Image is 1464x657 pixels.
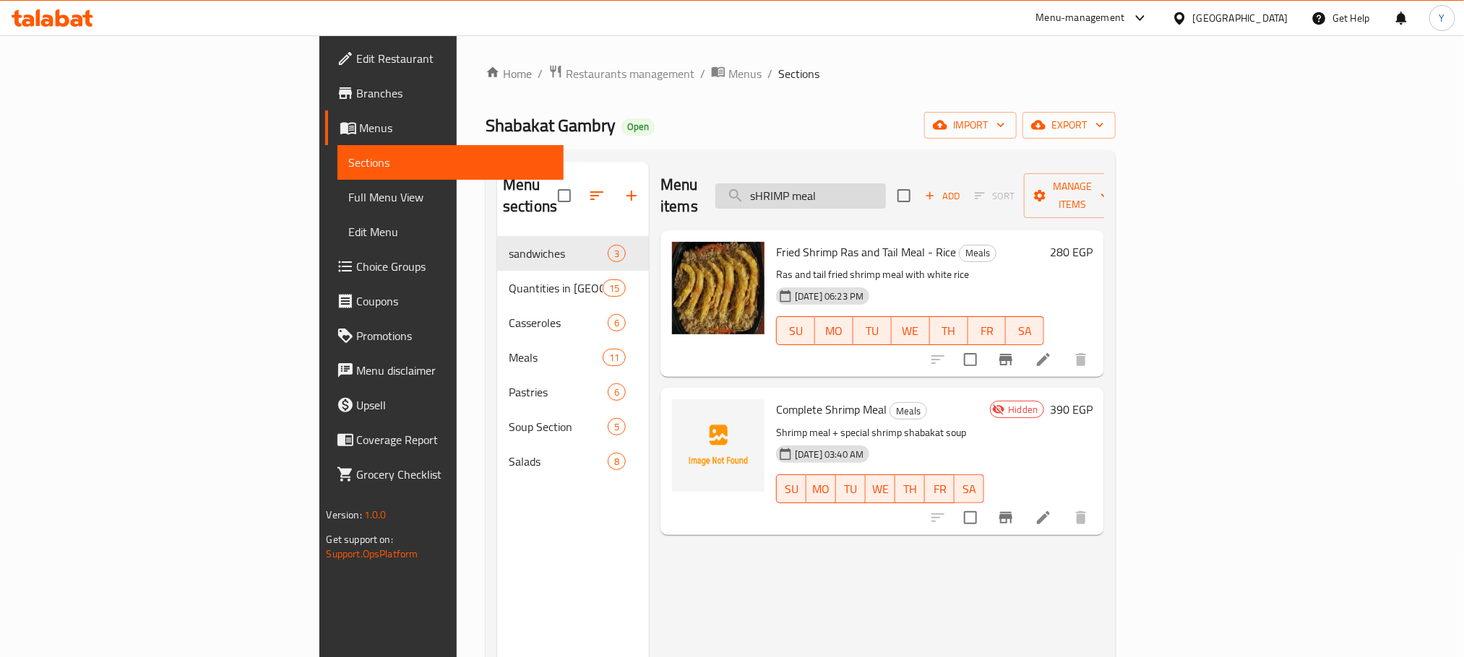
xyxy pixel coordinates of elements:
div: Pastries6 [497,375,649,409]
a: Menu disclaimer [325,353,564,388]
button: TH [930,316,968,345]
button: TU [853,316,892,345]
button: delete [1064,500,1098,535]
span: Get support on: [327,530,393,549]
span: [DATE] 03:40 AM [789,448,869,461]
button: Branch-specific-item [989,500,1023,535]
a: Branches [325,76,564,110]
span: 6 [608,386,625,399]
a: Coverage Report [325,422,564,457]
button: SA [1006,316,1044,345]
span: Branches [357,84,552,102]
div: Meals [959,245,996,262]
span: Manage items [1035,178,1109,214]
span: Upsell [357,396,552,414]
div: items [608,245,626,262]
button: Manage items [1024,173,1121,218]
span: 8 [608,455,625,469]
button: SU [776,316,815,345]
a: Promotions [325,318,564,353]
div: Salads8 [497,444,649,479]
a: Coupons [325,284,564,318]
span: SU [783,479,801,500]
button: TH [895,474,925,503]
span: TU [842,479,860,500]
a: Edit menu item [1035,351,1052,368]
li: / [700,65,705,82]
span: TH [936,321,963,341]
span: 6 [608,316,625,330]
div: sandwiches3 [497,236,649,271]
span: Open [621,121,655,133]
span: Full Menu View [349,188,552,206]
div: Quantities in Kilos [509,279,603,297]
span: SA [960,479,978,500]
span: Hidden [1002,403,1043,417]
div: items [608,453,626,470]
span: TU [859,321,886,341]
span: Select all sections [549,180,580,211]
button: TU [836,474,866,503]
span: Meals [509,349,603,366]
span: SU [783,321,809,341]
span: export [1034,116,1104,134]
div: items [603,349,626,366]
span: 15 [603,282,625,295]
span: Sections [349,154,552,171]
span: Pastries [509,383,608,401]
span: WE [897,321,924,341]
button: SU [776,474,806,503]
nav: Menu sections [497,230,649,484]
span: Restaurants management [566,65,694,82]
span: Sections [778,65,819,82]
nav: breadcrumb [486,64,1116,83]
span: Menus [360,119,552,136]
span: Salads [509,453,608,470]
button: export [1022,112,1116,139]
span: Fried Shrimp Ras and Tail Meal - Rice [776,241,956,263]
span: Select section [889,180,919,211]
button: import [924,112,1017,139]
span: Select to update [955,344,986,375]
span: Y [1439,10,1445,26]
button: SA [955,474,984,503]
span: Edit Menu [349,223,552,240]
div: Menu-management [1036,9,1125,27]
span: Sort sections [580,178,614,213]
div: Casseroles6 [497,305,649,340]
button: Add section [614,178,649,213]
span: Promotions [357,327,552,344]
span: 11 [603,351,625,365]
a: Edit menu item [1035,509,1052,526]
span: Coupons [357,292,552,310]
span: Select to update [955,502,986,533]
span: [DATE] 06:23 PM [789,290,869,303]
p: Ras and tail fried shrimp meal with white rice [776,266,1044,284]
span: sandwiches [509,245,608,262]
span: Version: [327,505,362,524]
span: Complete Shrimp Meal [776,399,887,420]
button: FR [925,474,955,503]
span: SA [1012,321,1038,341]
img: Complete Shrimp Meal [672,399,765,492]
input: search [715,183,886,209]
a: Upsell [325,388,564,422]
span: Soup Section [509,418,608,435]
button: FR [968,316,1007,345]
li: / [767,65,772,82]
span: TH [901,479,919,500]
p: Shrimp meal + special shrimp shabakat soup [776,424,984,442]
span: WE [871,479,890,500]
div: Meals [890,402,927,419]
span: Menu disclaimer [357,362,552,379]
div: Open [621,118,655,136]
span: Add item [919,185,965,207]
button: MO [806,474,836,503]
a: Edit Menu [337,214,564,249]
span: 1.0.0 [364,505,387,524]
div: items [603,279,626,297]
span: Casseroles [509,314,608,331]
